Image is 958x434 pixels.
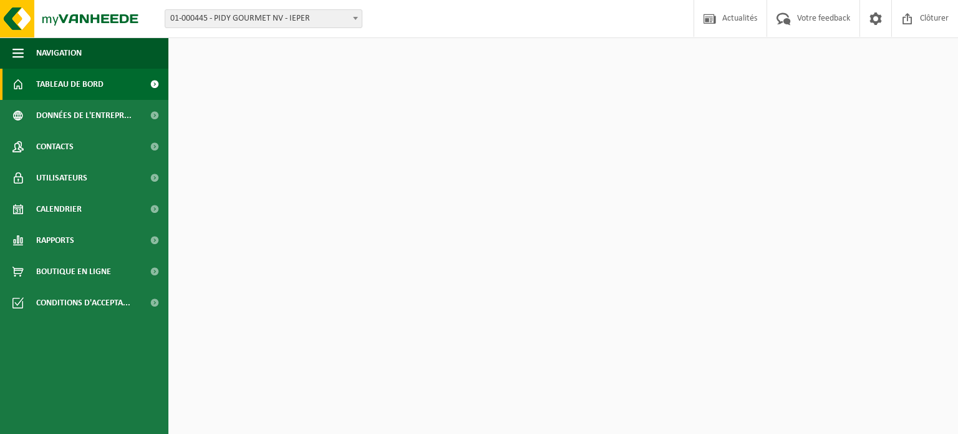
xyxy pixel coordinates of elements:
span: Rapports [36,225,74,256]
span: Boutique en ligne [36,256,111,287]
span: 01-000445 - PIDY GOURMET NV - IEPER [165,9,362,28]
span: Calendrier [36,194,82,225]
span: 01-000445 - PIDY GOURMET NV - IEPER [165,10,362,27]
span: Conditions d'accepta... [36,287,130,318]
span: Données de l'entrepr... [36,100,132,131]
span: Contacts [36,131,74,162]
span: Utilisateurs [36,162,87,194]
span: Navigation [36,37,82,69]
span: Tableau de bord [36,69,104,100]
